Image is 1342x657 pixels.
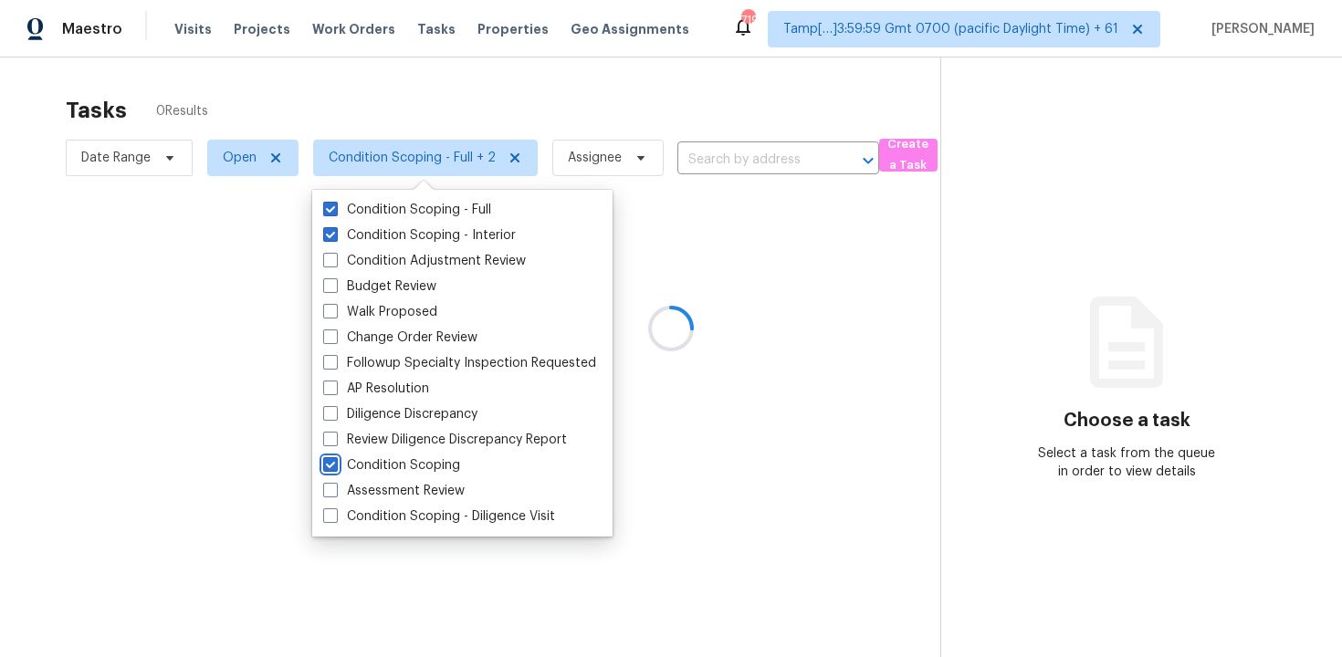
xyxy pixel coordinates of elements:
[323,226,516,245] label: Condition Scoping - Interior
[741,11,754,29] div: 719
[323,201,491,219] label: Condition Scoping - Full
[323,507,555,526] label: Condition Scoping - Diligence Visit
[323,380,429,398] label: AP Resolution
[323,277,436,296] label: Budget Review
[323,431,567,449] label: Review Diligence Discrepancy Report
[323,328,477,347] label: Change Order Review
[323,456,460,474] label: Condition Scoping
[323,354,596,372] label: Followup Specialty Inspection Requested
[323,482,465,500] label: Assessment Review
[323,405,477,423] label: Diligence Discrepancy
[323,252,526,270] label: Condition Adjustment Review
[323,303,437,321] label: Walk Proposed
